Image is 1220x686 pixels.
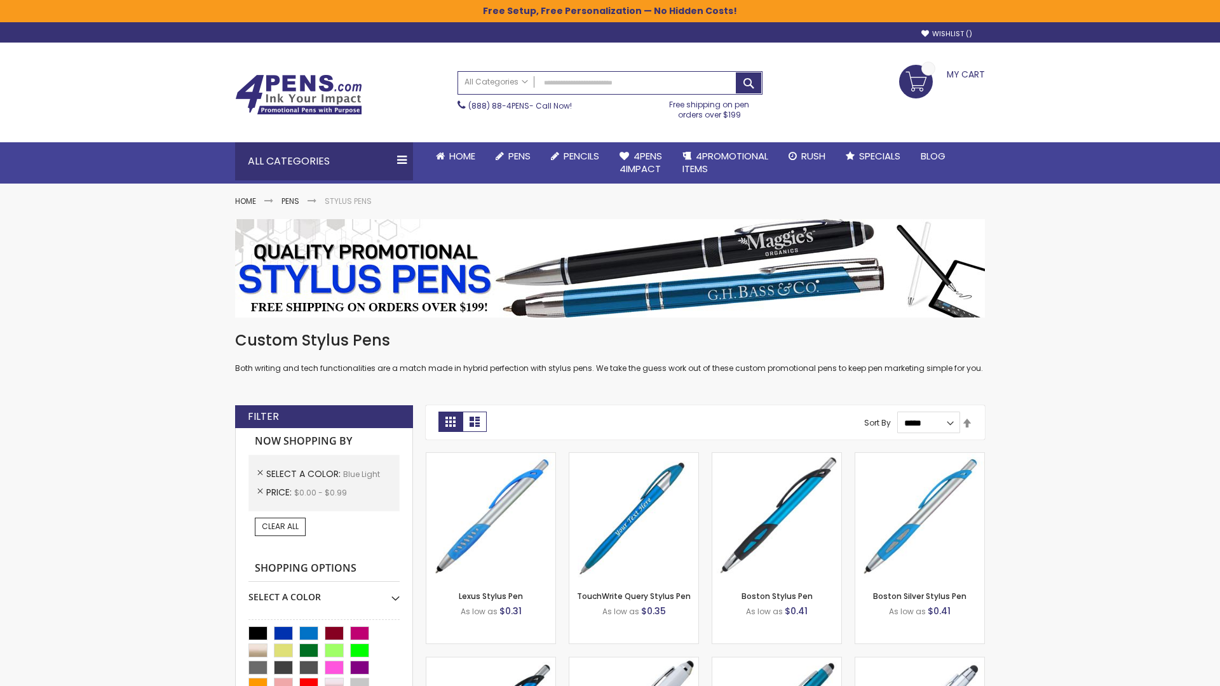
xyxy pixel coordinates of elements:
[602,606,639,617] span: As low as
[873,591,966,602] a: Boston Silver Stylus Pen
[235,330,985,351] h1: Custom Stylus Pens
[656,95,763,120] div: Free shipping on pen orders over $199
[426,657,555,668] a: Lexus Metallic Stylus Pen-Blue - Light
[609,142,672,184] a: 4Pens4impact
[235,330,985,374] div: Both writing and tech functionalities are a match made in hybrid perfection with stylus pens. We ...
[248,582,400,603] div: Select A Color
[508,149,531,163] span: Pens
[778,142,836,170] a: Rush
[541,142,609,170] a: Pencils
[248,428,400,455] strong: Now Shopping by
[641,605,666,617] span: $0.35
[468,100,572,111] span: - Call Now!
[785,605,808,617] span: $0.41
[464,77,528,87] span: All Categories
[864,417,891,428] label: Sort By
[620,149,662,175] span: 4Pens 4impact
[564,149,599,163] span: Pencils
[801,149,825,163] span: Rush
[569,453,698,582] img: TouchWrite Query Stylus Pen-Blue Light
[294,487,347,498] span: $0.00 - $0.99
[248,555,400,582] strong: Shopping Options
[855,452,984,463] a: Boston Silver Stylus Pen-Blue - Light
[255,518,306,535] a: Clear All
[461,606,498,617] span: As low as
[859,149,900,163] span: Specials
[569,452,698,463] a: TouchWrite Query Stylus Pen-Blue Light
[266,486,294,499] span: Price
[266,467,343,480] span: Select A Color
[235,142,413,180] div: All Categories
[235,74,362,115] img: 4Pens Custom Pens and Promotional Products
[712,452,841,463] a: Boston Stylus Pen-Blue - Light
[438,412,463,432] strong: Grid
[426,452,555,463] a: Lexus Stylus Pen-Blue - Light
[426,142,485,170] a: Home
[569,657,698,668] a: Kimberly Logo Stylus Pens-LT-Blue
[449,149,475,163] span: Home
[855,453,984,582] img: Boston Silver Stylus Pen-Blue - Light
[746,606,783,617] span: As low as
[459,591,523,602] a: Lexus Stylus Pen
[682,149,768,175] span: 4PROMOTIONAL ITEMS
[343,469,380,480] span: Blue Light
[485,142,541,170] a: Pens
[836,142,911,170] a: Specials
[921,29,972,39] a: Wishlist
[889,606,926,617] span: As low as
[577,591,691,602] a: TouchWrite Query Stylus Pen
[742,591,813,602] a: Boston Stylus Pen
[458,72,534,93] a: All Categories
[911,142,956,170] a: Blog
[248,410,279,424] strong: Filter
[235,219,985,318] img: Stylus Pens
[672,142,778,184] a: 4PROMOTIONALITEMS
[281,196,299,206] a: Pens
[235,196,256,206] a: Home
[468,100,529,111] a: (888) 88-4PENS
[928,605,951,617] span: $0.41
[325,196,372,206] strong: Stylus Pens
[499,605,522,617] span: $0.31
[262,521,299,532] span: Clear All
[855,657,984,668] a: Silver Cool Grip Stylus Pen-Blue - Light
[712,657,841,668] a: Lory Metallic Stylus Pen-Blue - Light
[712,453,841,582] img: Boston Stylus Pen-Blue - Light
[426,453,555,582] img: Lexus Stylus Pen-Blue - Light
[921,149,945,163] span: Blog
